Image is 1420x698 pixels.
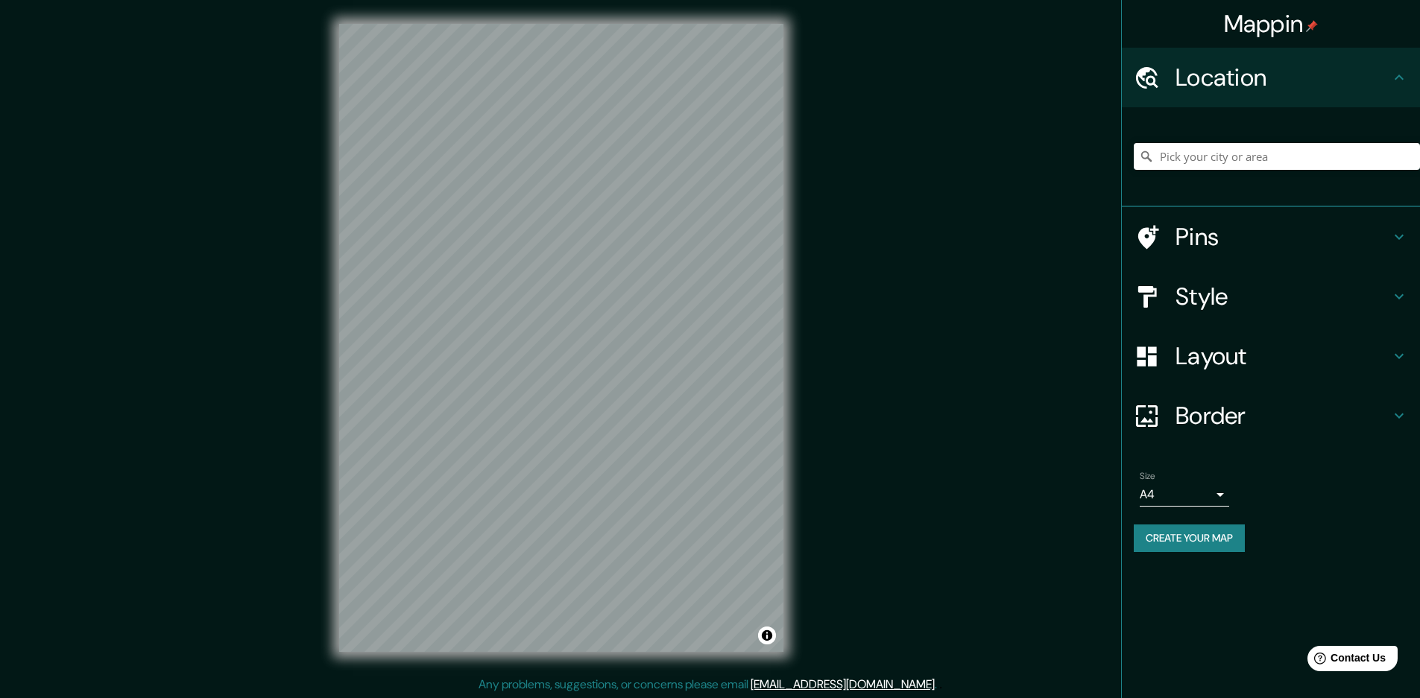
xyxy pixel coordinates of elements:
div: A4 [1140,483,1229,507]
h4: Border [1176,401,1390,431]
div: Pins [1122,207,1420,267]
div: Location [1122,48,1420,107]
h4: Mappin [1224,9,1319,39]
h4: Layout [1176,341,1390,371]
h4: Location [1176,63,1390,92]
h4: Style [1176,282,1390,311]
img: pin-icon.png [1306,20,1318,32]
button: Create your map [1134,524,1245,552]
div: Layout [1122,326,1420,386]
button: Toggle attribution [758,626,776,644]
a: [EMAIL_ADDRESS][DOMAIN_NAME] [751,676,935,692]
iframe: Help widget launcher [1287,640,1404,682]
div: . [939,676,942,694]
label: Size [1140,470,1155,483]
div: Style [1122,267,1420,326]
input: Pick your city or area [1134,143,1420,170]
h4: Pins [1176,222,1390,252]
p: Any problems, suggestions, or concerns please email . [479,676,937,694]
div: Border [1122,386,1420,445]
canvas: Map [339,24,783,652]
div: . [937,676,939,694]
